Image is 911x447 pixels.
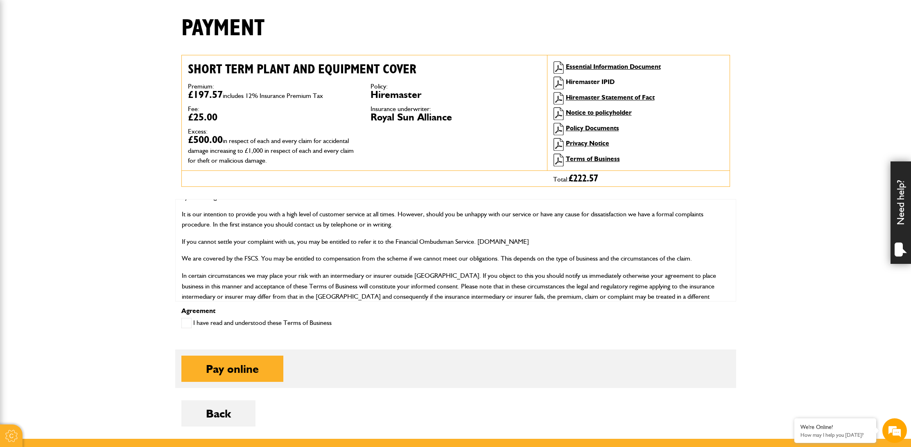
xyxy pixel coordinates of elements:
p: We are covered by the FSCS. You may be entitled to compensation from the scheme if we cannot meet... [182,253,730,264]
dd: £25.00 [188,112,358,122]
input: Enter your phone number [11,124,149,142]
input: Enter your email address [11,100,149,118]
span: includes 12% Insurance Premium Tax [223,92,323,100]
p: It is our intention to provide you with a high level of customer service at all times. However, s... [182,209,730,230]
em: Start Chat [111,252,149,263]
a: Terms of Business [566,155,620,163]
div: Chat with us now [43,46,138,57]
dt: Policy: [371,83,541,90]
a: Policy Documents [566,124,619,132]
dt: Fee: [188,106,358,112]
textarea: Type your message and hit 'Enter' [11,148,149,245]
label: I have read and understood these Terms of Business [181,318,332,328]
button: Back [181,400,255,427]
img: d_20077148190_company_1631870298795_20077148190 [14,45,34,57]
input: Enter your last name [11,76,149,94]
div: Need help? [891,161,911,264]
dd: £197.57 [188,90,358,100]
dt: Excess: [188,128,358,135]
span: in respect of each and every claim for accidental damage increasing to £1,000 in respect of each ... [188,137,354,164]
p: How may I help you today? [800,432,870,438]
button: Pay online [181,356,283,382]
div: Minimize live chat window [134,4,154,24]
dt: Insurance underwriter: [371,106,541,112]
dd: £500.00 [188,135,358,164]
p: Agreement [181,308,730,314]
dd: Hiremaster [371,90,541,100]
a: Hiremaster Statement of Fact [566,93,655,101]
dt: Premium: [188,83,358,90]
a: Hiremaster IPID [566,78,615,86]
div: Total: [547,171,730,186]
p: In certain circumstances we may place your risk with an intermediary or insurer outside [GEOGRAPH... [182,270,730,312]
div: We're Online! [800,424,870,431]
span: £ [569,174,598,184]
a: Privacy Notice [566,139,609,147]
a: Notice to policyholder [566,109,632,116]
h2: Short term plant and equipment cover [188,61,541,77]
a: Essential Information Document [566,63,661,70]
dd: Royal Sun Alliance [371,112,541,122]
span: 222.57 [573,174,598,184]
h1: Payment [181,15,264,42]
p: If you cannot settle your complaint with us, you may be entitled to refer it to the Financial Omb... [182,236,730,247]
